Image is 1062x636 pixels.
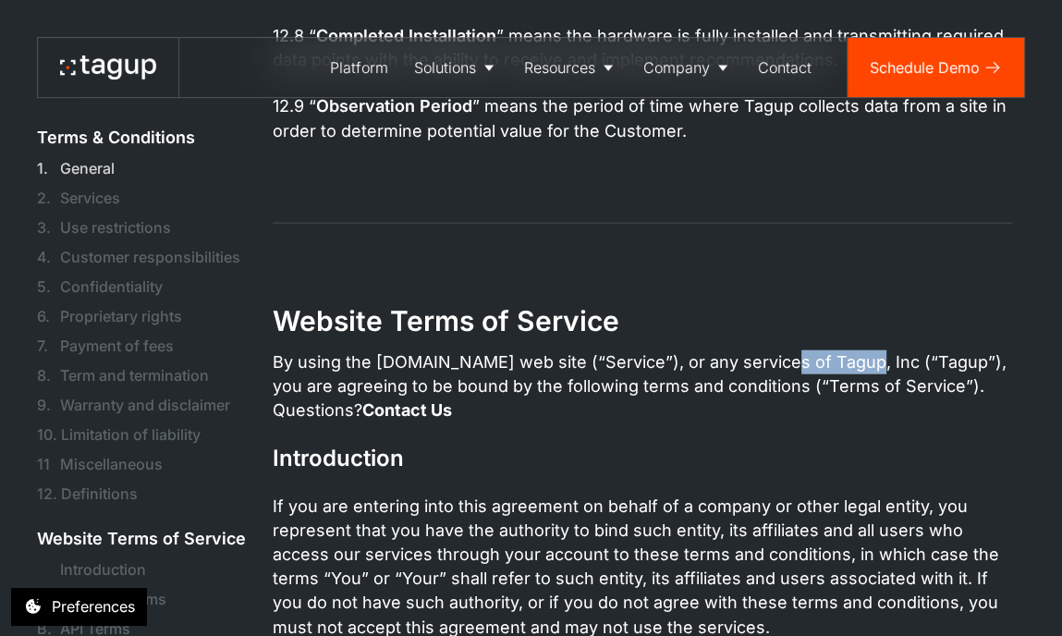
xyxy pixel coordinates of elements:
[37,483,57,505] div: 12.
[273,94,1012,142] p: 12.9 “ ” means the period of time where Tagup collects data from a site in order to determine pot...
[273,319,1012,472] h4: Introduction
[316,94,472,118] strong: Observation Period
[61,483,259,505] div: Definitions
[60,216,259,238] div: Use restrictions
[330,56,388,79] div: Platform
[37,453,56,475] div: 11
[37,216,259,238] a: 3.Use restrictions
[37,187,56,209] div: 2.
[37,364,56,386] div: 8.
[37,187,259,209] a: 2.Services
[60,394,259,416] div: Warranty and disclaimer
[60,275,259,298] div: Confidentiality
[37,558,259,581] a: Introduction
[60,335,259,357] div: Payment of fees
[37,335,259,357] a: 7.Payment of fees
[870,56,980,79] div: Schedule Demo
[37,246,56,268] div: 4.
[37,305,259,327] a: 6.Proprietary rights
[273,303,1012,339] h2: Website Terms of Service
[630,38,745,97] a: Company
[273,257,1012,281] p: ‍
[524,56,595,79] div: Resources
[37,216,56,238] div: 3.
[60,364,259,386] div: Term and termination
[61,423,259,446] div: Limitation of liability
[37,305,56,327] div: 6.
[37,423,259,446] a: 10.Limitation of liability
[60,157,259,179] div: General
[60,588,259,610] div: Account Terms
[37,527,246,551] div: Website Terms of Service
[401,38,511,97] a: Solutions
[37,453,259,475] a: 11Miscellaneous
[37,423,57,446] div: 10.
[60,558,259,581] div: Introduction
[37,246,259,268] a: 4.Customer responsibilities
[37,394,259,416] a: 9.Warranty and disclaimer
[37,157,259,179] a: 1.General
[37,364,259,386] a: 8.Term and termination
[414,56,476,79] div: Solutions
[37,157,56,179] div: 1.
[362,400,452,420] a: Contact Us
[273,350,1012,422] p: By using the [DOMAIN_NAME] web site (“Service”), or any services of Tagup, Inc (“Tagup”), you are...
[60,305,259,327] div: Proprietary rights
[60,246,259,268] div: Customer responsibilities
[758,56,812,79] div: Contact
[37,126,195,150] div: Terms & Conditions
[273,165,1012,190] p: ‍
[60,187,259,209] div: Services
[52,595,135,618] div: Preferences
[745,38,824,97] a: Contact
[37,275,259,298] a: 5.Confidentiality
[848,38,1024,97] a: Schedule Demo
[511,38,630,97] a: Resources
[643,56,710,79] div: Company
[37,394,56,416] div: 9.
[37,335,56,357] div: 7.
[37,588,259,610] a: A.Account Terms
[60,453,259,475] div: Miscellaneous
[317,38,401,97] a: Platform
[37,483,259,505] a: 12.Definitions
[37,275,56,298] div: 5.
